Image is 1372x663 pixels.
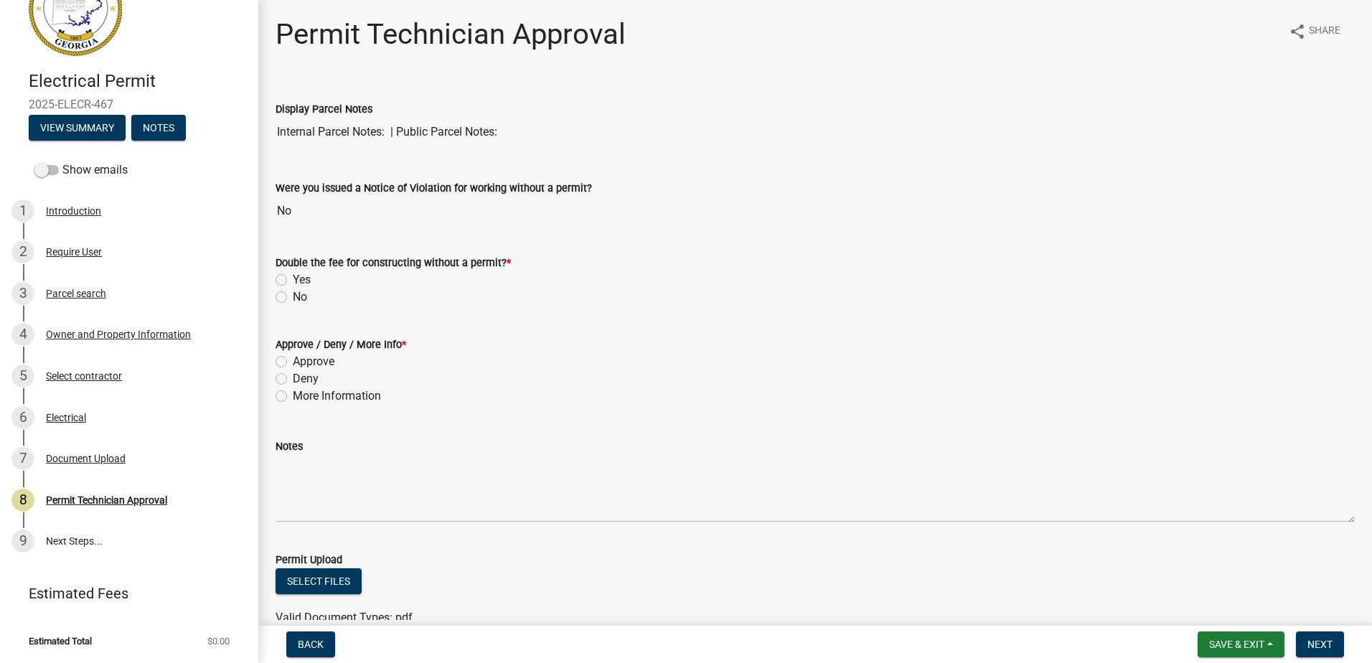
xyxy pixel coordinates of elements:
a: Estimated Fees [11,579,235,608]
label: Deny [293,370,319,387]
div: Electrical [46,413,86,423]
h1: Permit Technician Approval [276,17,626,52]
div: 9 [11,530,34,552]
div: Parcel search [46,288,106,298]
div: 2 [11,240,34,263]
label: Permit Upload [276,555,342,565]
button: View Summary [29,115,126,141]
span: Share [1309,23,1340,40]
label: Approve [293,353,334,370]
div: 6 [11,406,34,429]
span: Valid Document Types: pdf [276,611,413,624]
div: Permit Technician Approval [46,495,167,505]
span: $0.00 [207,636,230,646]
button: Save & Exit [1198,631,1284,657]
button: Back [286,631,335,657]
i: share [1289,23,1306,40]
label: Display Parcel Notes [276,105,372,115]
div: 8 [11,489,34,512]
div: Select contractor [46,371,122,381]
span: Back [298,639,324,650]
div: Introduction [46,206,101,216]
div: 3 [11,282,34,305]
div: 5 [11,365,34,387]
button: Next [1296,631,1344,657]
button: Notes [131,115,186,141]
label: Show emails [34,161,128,179]
wm-modal-confirm: Summary [29,123,126,134]
label: Double the fee for constructing without a permit? [276,258,511,268]
div: Require User [46,247,102,257]
div: Owner and Property Information [46,329,191,339]
span: Next [1307,639,1333,650]
label: More Information [293,387,381,405]
label: Were you issued a Notice of Violation for working without a permit? [276,184,592,194]
div: 7 [11,447,34,470]
label: Approve / Deny / More Info [276,340,406,350]
label: Notes [276,442,303,452]
div: 1 [11,199,34,222]
button: shareShare [1277,17,1352,45]
span: Estimated Total [29,636,92,646]
h4: Electrical Permit [29,71,247,92]
span: Save & Exit [1209,639,1264,650]
label: No [293,288,307,306]
wm-modal-confirm: Notes [131,123,186,134]
button: Select files [276,568,362,594]
div: Document Upload [46,453,126,464]
label: Yes [293,271,311,288]
span: 2025-ELECR-467 [29,98,230,111]
div: 4 [11,323,34,346]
